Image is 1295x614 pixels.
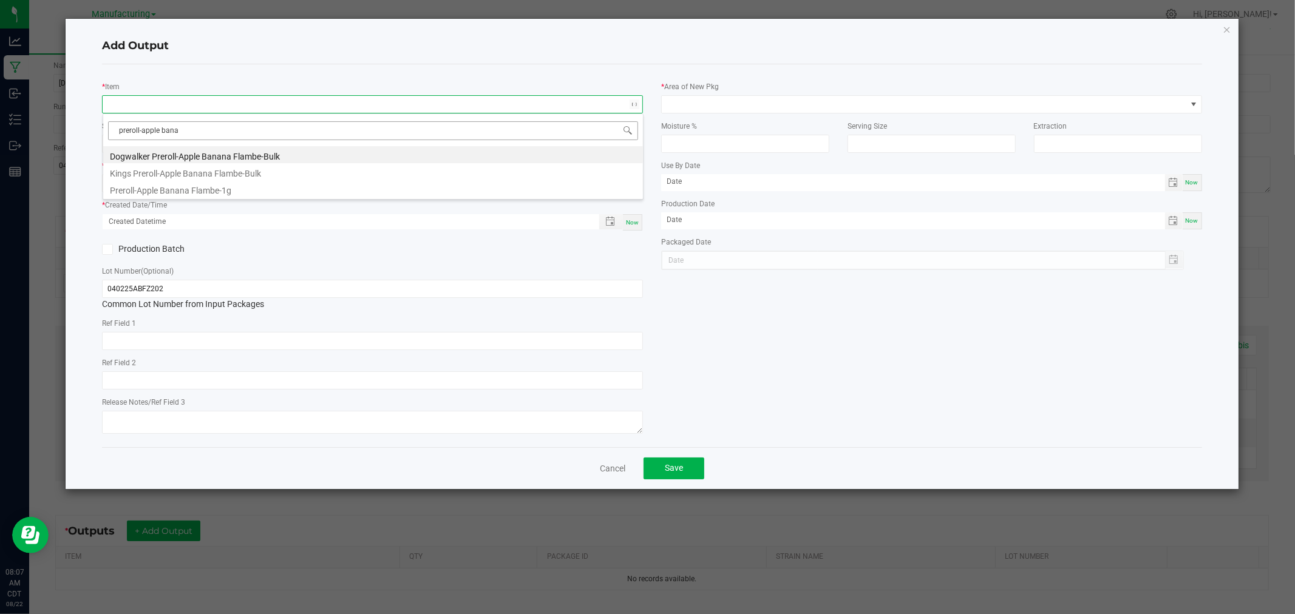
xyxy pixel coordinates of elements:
label: Packaged Date [661,237,711,248]
input: Created Datetime [103,214,586,229]
label: Moisture % [661,121,697,132]
span: Save [665,463,683,473]
span: Toggle calendar [1165,174,1183,191]
label: Serving Size [848,121,887,132]
span: (Optional) [141,267,174,275]
span: Now [626,219,639,226]
span: Now [1186,217,1198,224]
button: Save [644,457,704,479]
label: Ref Field 1 [102,318,136,329]
label: Extraction [1034,121,1067,132]
input: Date [661,174,1165,189]
label: Area of New Pkg [664,81,719,92]
label: Production Batch [102,243,363,255]
label: Ref Field 2 [102,357,136,368]
label: Production Date [661,198,715,209]
span: Toggle calendar [1165,212,1183,229]
label: Release Notes/Ref Field 3 [102,397,185,408]
label: Created Date/Time [105,200,167,211]
div: Common Lot Number from Input Packages [102,280,643,311]
label: Use By Date [661,160,700,171]
span: Toggle popup [599,214,623,229]
label: Lot Number [102,266,174,277]
h4: Add Output [102,38,1202,54]
input: Date [661,212,1165,228]
span: Now [1186,179,1198,186]
label: Item [105,81,120,92]
a: Cancel [600,462,625,474]
iframe: Resource center [12,517,49,553]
